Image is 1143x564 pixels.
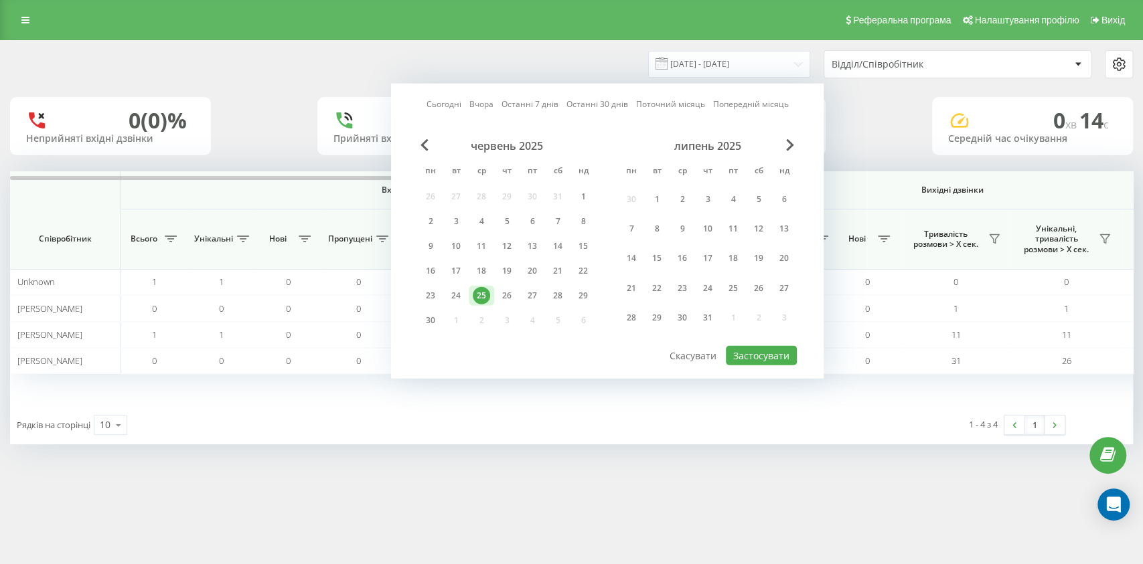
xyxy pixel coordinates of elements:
div: липень 2025 [619,139,797,153]
div: 28 [549,287,566,304]
div: нд 13 лип 2025 р. [771,216,797,241]
abbr: понеділок [621,162,641,182]
span: [PERSON_NAME] [17,355,82,367]
div: сб 19 лип 2025 р. [746,246,771,270]
div: червень 2025 [418,139,596,153]
div: сб 21 черв 2025 р. [545,261,570,281]
div: ср 16 лип 2025 р. [670,246,695,270]
div: вт 22 лип 2025 р. [644,276,670,300]
div: 10 [699,220,716,238]
span: 0 [219,302,224,314]
abbr: четвер [497,162,517,182]
div: нд 15 черв 2025 р. [570,236,596,256]
div: нд 29 черв 2025 р. [570,286,596,306]
a: Останні 30 днів [566,98,628,110]
div: пн 28 лип 2025 р. [619,305,644,330]
div: 7 [623,220,640,238]
span: 0 [152,302,157,314]
span: 11 [951,328,961,341]
div: 18 [725,250,742,267]
button: Скасувати [662,346,724,365]
div: 7 [549,213,566,230]
span: [PERSON_NAME] [17,302,82,314]
a: Сьогодні [427,98,461,110]
div: 23 [674,280,691,297]
div: чт 5 черв 2025 р. [494,211,520,231]
span: 0 [286,328,291,341]
span: 0 [219,355,224,367]
div: Середній час очікування [948,133,1117,145]
div: 29 [575,287,592,304]
div: 0 (0)% [129,108,187,133]
span: Унікальні [194,233,233,244]
span: 0 [356,355,361,367]
a: Попередній місяць [713,98,789,110]
div: 14 [623,250,640,267]
span: Unknown [17,276,55,288]
div: Відділ/Співробітник [832,59,992,70]
abbr: четвер [698,162,718,182]
div: 24 [699,280,716,297]
div: вт 17 черв 2025 р. [443,261,469,281]
div: 27 [775,280,793,297]
div: 10 [100,418,110,432]
span: 1 [219,328,224,341]
div: нд 6 лип 2025 р. [771,187,797,211]
span: 0 [1053,106,1079,134]
div: 22 [648,280,666,297]
span: 1 [219,276,224,288]
div: 20 [775,250,793,267]
div: пт 20 черв 2025 р. [520,261,545,281]
div: 18 [473,262,490,280]
div: 17 [447,262,465,280]
span: 0 [286,302,291,314]
div: 21 [623,280,640,297]
span: 0 [865,355,870,367]
span: Next Month [786,139,794,151]
span: 1 [152,328,157,341]
div: 2 [674,190,691,207]
div: 5 [750,190,767,207]
div: 2 [422,213,439,230]
div: 16 [422,262,439,280]
div: 3 [699,190,716,207]
div: 20 [524,262,541,280]
div: 28 [623,309,640,326]
div: 1 [575,188,592,205]
span: 0 [356,276,361,288]
div: Open Intercom Messenger [1097,488,1130,521]
div: вт 10 черв 2025 р. [443,236,469,256]
a: Останні 7 днів [502,98,558,110]
div: 24 [447,287,465,304]
div: вт 15 лип 2025 р. [644,246,670,270]
span: 0 [865,328,870,341]
div: пт 11 лип 2025 р. [720,216,746,241]
span: Нові [840,233,874,244]
div: 9 [422,238,439,255]
div: 6 [775,190,793,207]
div: 26 [750,280,767,297]
abbr: субота [749,162,769,182]
span: 11 [1062,328,1071,341]
div: 1 [648,190,666,207]
div: 13 [775,220,793,238]
div: 23 [422,287,439,304]
span: Співробітник [21,233,108,244]
div: 15 [648,250,666,267]
div: 11 [725,220,742,238]
span: Реферальна програма [853,15,951,25]
span: 31 [951,355,961,367]
div: пн 30 черв 2025 р. [418,310,443,331]
div: 29 [648,309,666,326]
div: ср 11 черв 2025 р. [469,236,494,256]
span: 0 [865,276,870,288]
div: чт 26 черв 2025 р. [494,286,520,306]
span: 0 [286,276,291,288]
span: 1 [152,276,157,288]
div: 9 [674,220,691,238]
div: пн 16 черв 2025 р. [418,261,443,281]
div: 15 [575,238,592,255]
div: чт 10 лип 2025 р. [695,216,720,241]
div: нд 27 лип 2025 р. [771,276,797,300]
a: Поточний місяць [636,98,705,110]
